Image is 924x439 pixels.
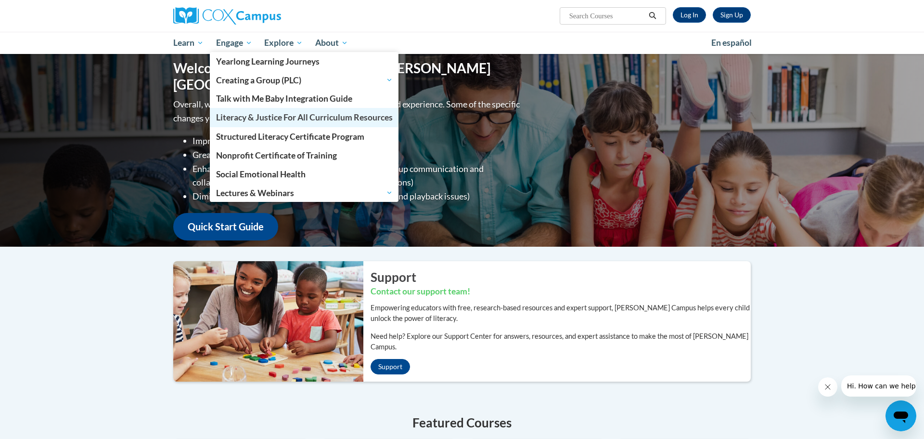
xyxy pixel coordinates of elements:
span: Learn [173,37,204,49]
iframe: Button to launch messaging window [885,400,916,431]
a: Yearlong Learning Journeys [210,52,399,71]
a: Log In [673,7,706,23]
span: Structured Literacy Certificate Program [216,132,364,142]
a: Literacy & Justice For All Curriculum Resources [210,108,399,127]
button: Search [645,10,660,22]
a: Cox Campus [173,7,356,25]
a: Quick Start Guide [173,213,278,240]
span: About [315,37,348,49]
a: Engage [210,32,258,54]
p: Overall, we are proud to provide you with a more streamlined experience. Some of the specific cha... [173,97,522,125]
a: Register [713,7,751,23]
span: Explore [264,37,303,49]
img: ... [166,261,363,382]
li: Improved Site Navigation [192,134,522,148]
a: Social Emotional Health [210,165,399,184]
a: Creating a Group (PLC) [210,71,399,89]
iframe: Message from company [841,375,916,397]
span: Hi. How can we help? [6,7,78,14]
h1: Welcome to the new and improved [PERSON_NAME][GEOGRAPHIC_DATA] [173,60,522,93]
li: Enhanced Group Collaboration Tools (Action plans, Group communication and collaboration tools, re... [192,162,522,190]
h4: Featured Courses [173,413,751,432]
span: Creating a Group (PLC) [216,74,393,86]
span: Literacy & Justice For All Curriculum Resources [216,112,393,122]
a: En español [705,33,758,53]
li: Greater Device Compatibility [192,148,522,162]
input: Search Courses [568,10,645,22]
a: Nonprofit Certificate of Training [210,146,399,165]
iframe: Close message [818,377,837,397]
a: Learn [167,32,210,54]
a: Talk with Me Baby Integration Guide [210,89,399,108]
span: Engage [216,37,252,49]
a: Lectures & Webinars [210,184,399,202]
div: Main menu [159,32,765,54]
span: Lectures & Webinars [216,187,393,199]
span: Nonprofit Certificate of Training [216,150,337,160]
span: Talk with Me Baby Integration Guide [216,93,352,104]
span: Social Emotional Health [216,169,306,179]
a: Support [371,359,410,374]
h2: Support [371,268,751,286]
li: Diminished progression issues (site lag, video stalling, and playback issues) [192,189,522,203]
span: En español [711,38,752,48]
a: About [309,32,354,54]
a: Explore [258,32,309,54]
span: Yearlong Learning Journeys [216,56,320,67]
h3: Contact our support team! [371,286,751,298]
img: Cox Campus [173,7,281,25]
a: Structured Literacy Certificate Program [210,127,399,146]
p: Empowering educators with free, research-based resources and expert support, [PERSON_NAME] Campus... [371,303,751,324]
p: Need help? Explore our Support Center for answers, resources, and expert assistance to make the m... [371,331,751,352]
